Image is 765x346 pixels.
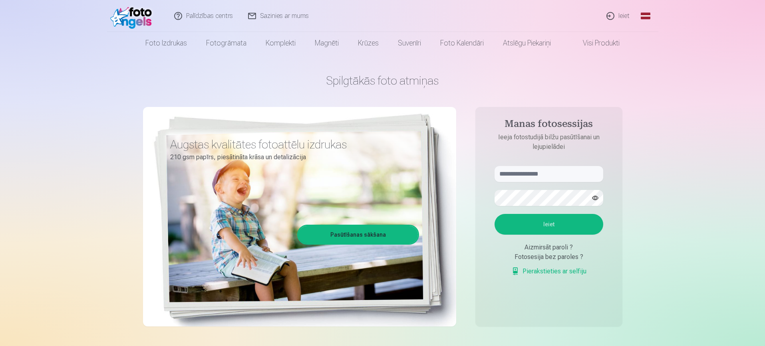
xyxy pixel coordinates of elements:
a: Pierakstieties ar selfiju [511,267,586,276]
img: /fa1 [110,3,156,29]
a: Foto izdrukas [136,32,197,54]
a: Visi produkti [560,32,629,54]
p: 210 gsm papīrs, piesātināta krāsa un detalizācija [170,152,413,163]
a: Magnēti [305,32,348,54]
p: Ieeja fotostudijā bilžu pasūtīšanai un lejupielādei [487,132,611,152]
a: Suvenīri [388,32,431,54]
h3: Augstas kvalitātes fotoattēlu izdrukas [170,137,413,152]
a: Atslēgu piekariņi [493,32,560,54]
h1: Spilgtākās foto atmiņas [143,73,622,88]
a: Pasūtīšanas sākšana [298,226,418,243]
a: Fotogrāmata [197,32,256,54]
button: Ieiet [495,214,603,235]
div: Fotosesija bez paroles ? [495,252,603,262]
div: Aizmirsāt paroli ? [495,243,603,252]
a: Krūzes [348,32,388,54]
a: Komplekti [256,32,305,54]
a: Foto kalendāri [431,32,493,54]
h4: Manas fotosessijas [487,118,611,132]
